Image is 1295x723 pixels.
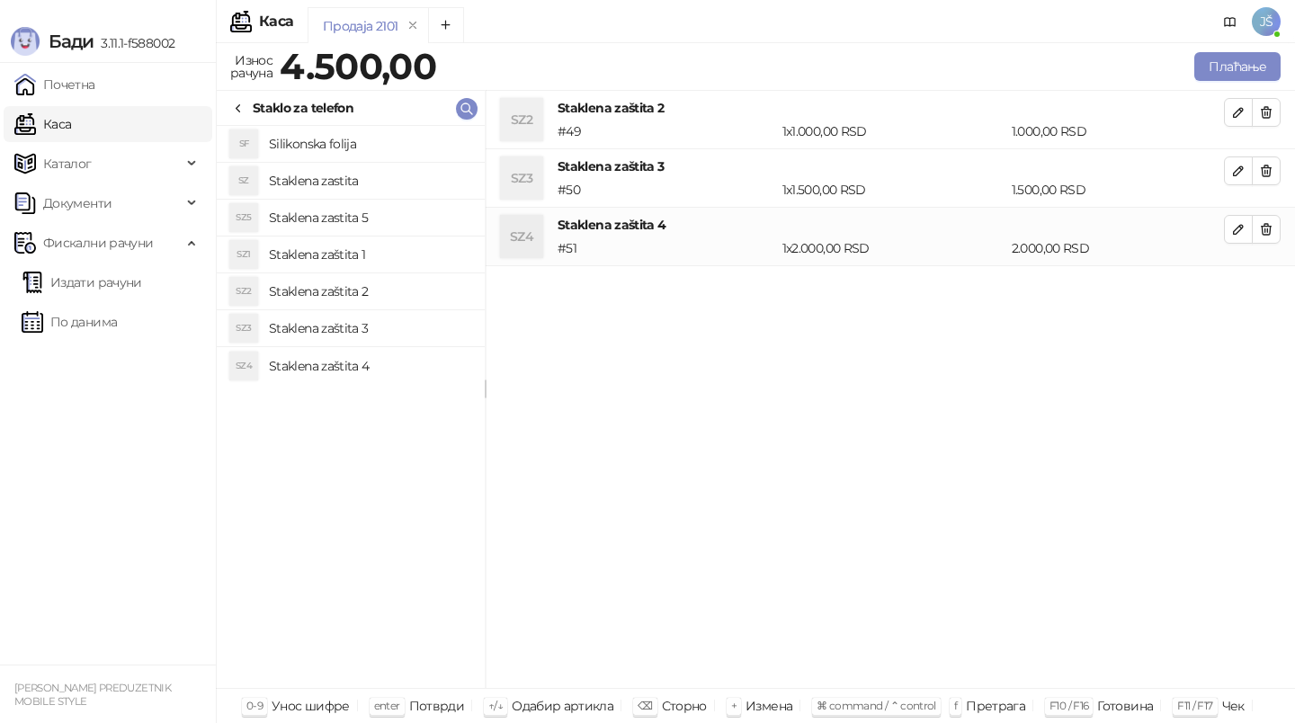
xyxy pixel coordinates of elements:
h4: Staklena zastita 5 [269,203,470,232]
span: F10 / F16 [1049,699,1088,712]
button: Плаћање [1194,52,1281,81]
a: Документација [1216,7,1245,36]
img: Logo [11,27,40,56]
div: Каса [259,14,293,29]
div: SZ3 [500,156,543,200]
span: Документи [43,185,112,221]
h4: Staklena zaštita 4 [269,352,470,380]
div: SZ3 [229,314,258,343]
h4: Staklena zaštita 1 [269,240,470,269]
span: JŠ [1252,7,1281,36]
h4: Staklena zaštita 2 [558,98,1224,118]
div: SZ [229,166,258,195]
span: Бади [49,31,94,52]
div: SZ4 [229,352,258,380]
span: 0-9 [246,699,263,712]
div: 1.500,00 RSD [1008,180,1228,200]
h4: Staklena zaštita 3 [558,156,1224,176]
div: Измена [746,694,792,718]
h4: Staklena zaštita 4 [558,215,1224,235]
div: 1.000,00 RSD [1008,121,1228,141]
div: Унос шифре [272,694,350,718]
span: F11 / F17 [1177,699,1212,712]
span: + [731,699,737,712]
a: По данима [22,304,117,340]
span: enter [374,699,400,712]
span: Фискални рачуни [43,225,153,261]
div: 1 x 1.500,00 RSD [779,180,1008,200]
div: Staklo za telefon [253,98,353,118]
div: # 49 [554,121,779,141]
div: 1 x 2.000,00 RSD [779,238,1008,258]
h4: Staklena zaštita 3 [269,314,470,343]
div: Чек [1222,694,1245,718]
div: SZ4 [500,215,543,258]
button: Add tab [428,7,464,43]
button: remove [401,18,424,33]
div: Износ рачуна [227,49,276,85]
span: 3.11.1-f588002 [94,35,174,51]
span: ↑/↓ [488,699,503,712]
div: Одабир артикла [512,694,613,718]
span: Каталог [43,146,92,182]
div: Потврди [409,694,465,718]
a: Почетна [14,67,95,103]
span: ⌘ command / ⌃ control [817,699,936,712]
div: 1 x 1.000,00 RSD [779,121,1008,141]
small: [PERSON_NAME] PREDUZETNIK MOBILE STYLE [14,682,171,708]
div: # 50 [554,180,779,200]
div: grid [217,126,485,688]
a: Издати рачуни [22,264,142,300]
a: Каса [14,106,71,142]
h4: Staklena zaštita 2 [269,277,470,306]
div: # 51 [554,238,779,258]
div: Сторно [662,694,707,718]
span: ⌫ [638,699,652,712]
div: SZ1 [229,240,258,269]
div: SZ2 [229,277,258,306]
strong: 4.500,00 [280,44,436,88]
div: 2.000,00 RSD [1008,238,1228,258]
div: Готовина [1097,694,1153,718]
div: SZ2 [500,98,543,141]
h4: Staklena zastita [269,166,470,195]
div: Продаја 2101 [323,16,397,36]
div: SF [229,129,258,158]
h4: Silikonska folija [269,129,470,158]
div: Претрага [966,694,1025,718]
span: f [954,699,957,712]
div: SZ5 [229,203,258,232]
